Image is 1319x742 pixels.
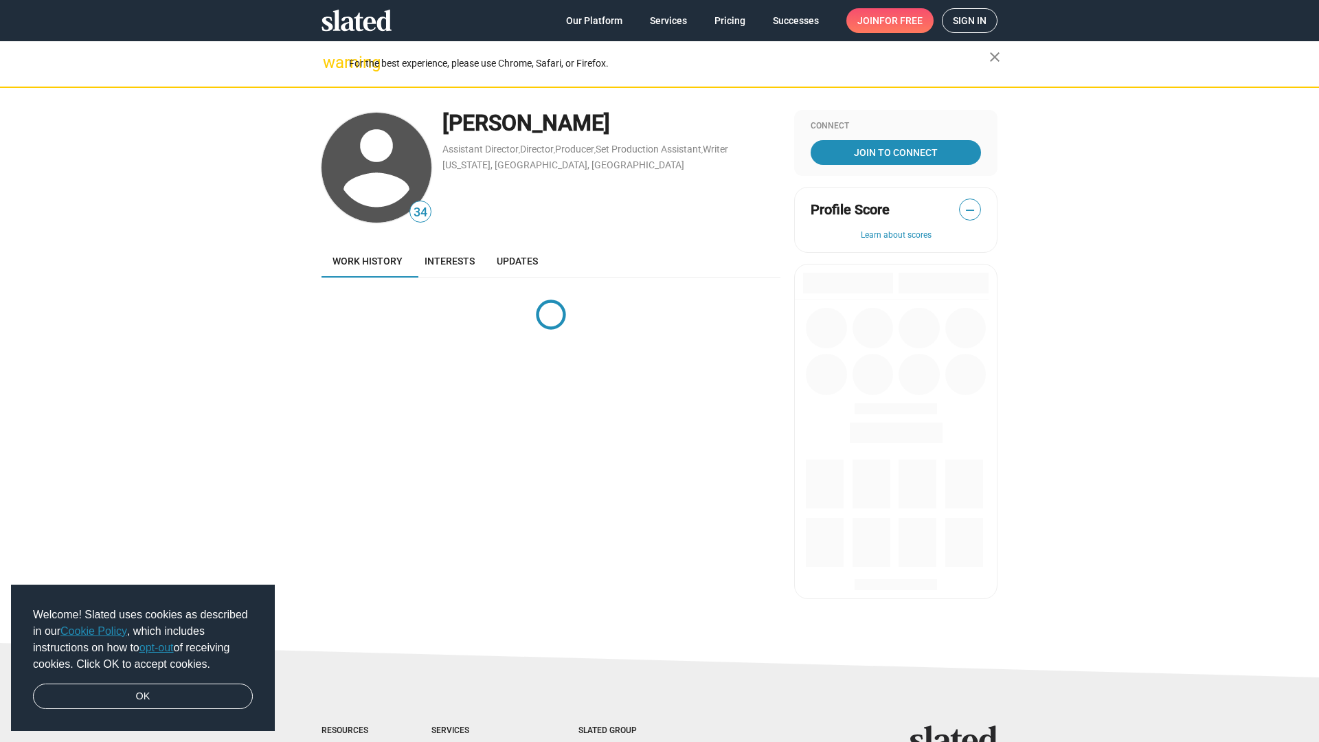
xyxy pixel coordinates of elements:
div: For the best experience, please use Chrome, Safari, or Firefox. [349,54,989,73]
a: Joinfor free [846,8,934,33]
a: opt-out [139,642,174,653]
span: , [554,146,555,154]
span: Services [650,8,687,33]
a: Cookie Policy [60,625,127,637]
a: Director [520,144,554,155]
a: Successes [762,8,830,33]
span: 34 [410,203,431,222]
span: , [594,146,596,154]
a: Set Production Assistant [596,144,701,155]
a: Updates [486,245,549,278]
span: Sign in [953,9,987,32]
span: Profile Score [811,201,890,219]
span: Welcome! Slated uses cookies as described in our , which includes instructions on how to of recei... [33,607,253,673]
a: Join To Connect [811,140,981,165]
mat-icon: warning [323,54,339,71]
mat-icon: close [987,49,1003,65]
span: Updates [497,256,538,267]
a: Pricing [703,8,756,33]
span: , [701,146,703,154]
div: Resources [322,726,376,737]
span: Join To Connect [813,140,978,165]
button: Learn about scores [811,230,981,241]
a: Services [639,8,698,33]
span: Our Platform [566,8,622,33]
span: Pricing [714,8,745,33]
div: Connect [811,121,981,132]
span: Work history [332,256,403,267]
div: Slated Group [578,726,672,737]
span: Successes [773,8,819,33]
a: dismiss cookie message [33,684,253,710]
a: Assistant Director [442,144,519,155]
a: Interests [414,245,486,278]
a: Our Platform [555,8,633,33]
a: Sign in [942,8,997,33]
span: Interests [425,256,475,267]
span: for free [879,8,923,33]
div: cookieconsent [11,585,275,732]
span: — [960,201,980,219]
div: [PERSON_NAME] [442,109,780,138]
a: Writer [703,144,728,155]
a: Work history [322,245,414,278]
a: Producer [555,144,594,155]
span: Join [857,8,923,33]
span: , [519,146,520,154]
div: Services [431,726,523,737]
a: [US_STATE], [GEOGRAPHIC_DATA], [GEOGRAPHIC_DATA] [442,159,684,170]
